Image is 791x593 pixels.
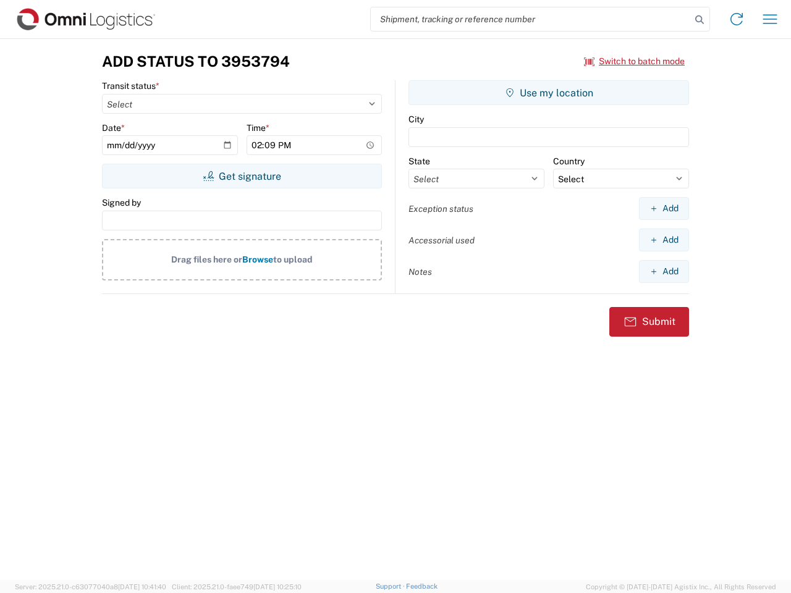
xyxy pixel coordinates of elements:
[371,7,691,31] input: Shipment, tracking or reference number
[376,582,407,590] a: Support
[408,114,424,125] label: City
[408,235,475,246] label: Accessorial used
[639,260,689,283] button: Add
[171,254,242,264] span: Drag files here or
[639,197,689,220] button: Add
[609,307,689,337] button: Submit
[406,582,438,590] a: Feedback
[586,581,776,592] span: Copyright © [DATE]-[DATE] Agistix Inc., All Rights Reserved
[584,51,685,72] button: Switch to batch mode
[172,583,302,591] span: Client: 2025.21.0-faee749
[102,80,159,91] label: Transit status
[247,122,269,133] label: Time
[102,164,382,188] button: Get signature
[408,80,689,105] button: Use my location
[408,266,432,277] label: Notes
[639,229,689,251] button: Add
[102,197,141,208] label: Signed by
[408,203,473,214] label: Exception status
[102,122,125,133] label: Date
[553,156,585,167] label: Country
[242,254,273,264] span: Browse
[15,583,166,591] span: Server: 2025.21.0-c63077040a8
[253,583,302,591] span: [DATE] 10:25:10
[102,53,290,70] h3: Add Status to 3953794
[273,254,313,264] span: to upload
[408,156,430,167] label: State
[118,583,166,591] span: [DATE] 10:41:40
